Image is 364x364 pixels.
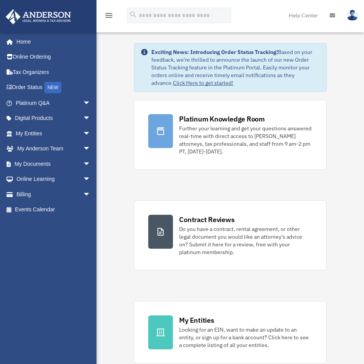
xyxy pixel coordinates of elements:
[104,11,113,20] i: menu
[83,156,98,172] span: arrow_drop_down
[83,126,98,142] span: arrow_drop_down
[134,100,326,170] a: Platinum Knowledge Room Further your learning and get your questions answered real-time with dire...
[5,126,102,141] a: My Entitiesarrow_drop_down
[104,13,113,20] a: menu
[83,172,98,187] span: arrow_drop_down
[179,326,312,349] div: Looking for an EIN, want to make an update to an entity, or sign up for a bank account? Click her...
[347,10,358,21] img: User Pic
[5,172,102,187] a: Online Learningarrow_drop_down
[5,34,98,49] a: Home
[129,10,137,19] i: search
[5,49,102,65] a: Online Ordering
[5,141,102,157] a: My Anderson Teamarrow_drop_down
[83,111,98,126] span: arrow_drop_down
[179,215,234,224] div: Contract Reviews
[179,315,214,325] div: My Entities
[83,187,98,202] span: arrow_drop_down
[134,301,326,364] a: My Entities Looking for an EIN, want to make an update to an entity, or sign up for a bank accoun...
[151,48,320,87] div: Based on your feedback, we're thrilled to announce the launch of our new Order Status Tracking fe...
[44,82,61,93] div: NEW
[5,156,102,172] a: My Documentsarrow_drop_down
[5,80,102,96] a: Order StatusNEW
[151,49,278,56] strong: Exciting News: Introducing Order Status Tracking!
[179,225,312,256] div: Do you have a contract, rental agreement, or other legal document you would like an attorney's ad...
[5,202,102,217] a: Events Calendar
[83,141,98,157] span: arrow_drop_down
[83,95,98,111] span: arrow_drop_down
[5,111,102,126] a: Digital Productsarrow_drop_down
[134,201,326,270] a: Contract Reviews Do you have a contract, rental agreement, or other legal document you would like...
[5,64,102,80] a: Tax Organizers
[5,187,102,202] a: Billingarrow_drop_down
[173,79,233,86] a: Click Here to get started!
[5,95,102,111] a: Platinum Q&Aarrow_drop_down
[179,125,312,155] div: Further your learning and get your questions answered real-time with direct access to [PERSON_NAM...
[3,9,73,24] img: Anderson Advisors Platinum Portal
[179,114,265,124] div: Platinum Knowledge Room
